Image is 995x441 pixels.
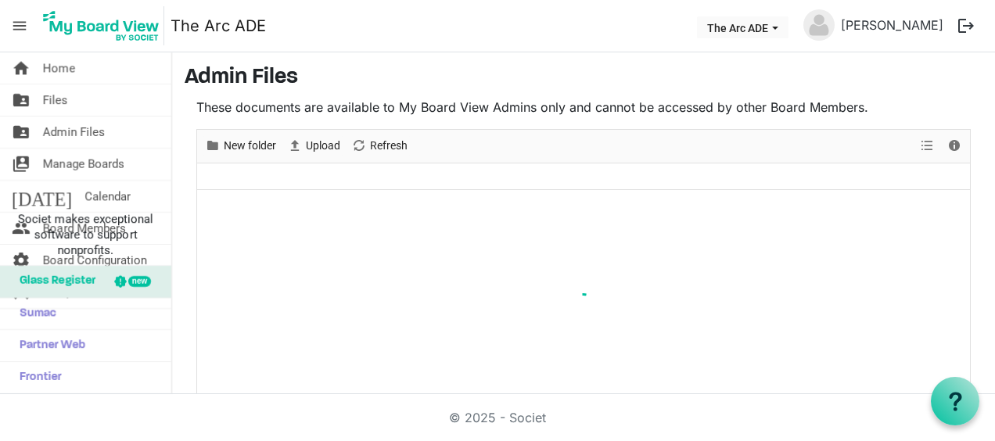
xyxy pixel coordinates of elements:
button: The Arc ADE dropdownbutton [697,16,788,38]
span: Files [43,84,68,116]
p: These documents are available to My Board View Admins only and cannot be accessed by other Board ... [196,98,971,117]
span: menu [5,11,34,41]
span: Calendar [84,181,131,212]
span: home [12,52,31,84]
div: new [128,276,151,287]
span: Sumac [12,298,56,329]
span: Frontier [12,362,62,393]
span: folder_shared [12,84,31,116]
span: switch_account [12,149,31,180]
a: [PERSON_NAME] [835,9,950,41]
span: folder_shared [12,117,31,148]
span: [DATE] [12,181,72,212]
span: Societ makes exceptional software to support nonprofits. [7,211,164,258]
img: no-profile-picture.svg [803,9,835,41]
span: Partner Web [12,330,85,361]
button: logout [950,9,982,42]
a: © 2025 - Societ [449,410,546,425]
a: My Board View Logo [38,6,171,45]
img: My Board View Logo [38,6,164,45]
a: The Arc ADE [171,10,266,41]
h3: Admin Files [185,65,982,91]
span: Glass Register [12,266,95,297]
span: Manage Boards [43,149,124,180]
span: Admin Files [43,117,105,148]
span: Home [43,52,75,84]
